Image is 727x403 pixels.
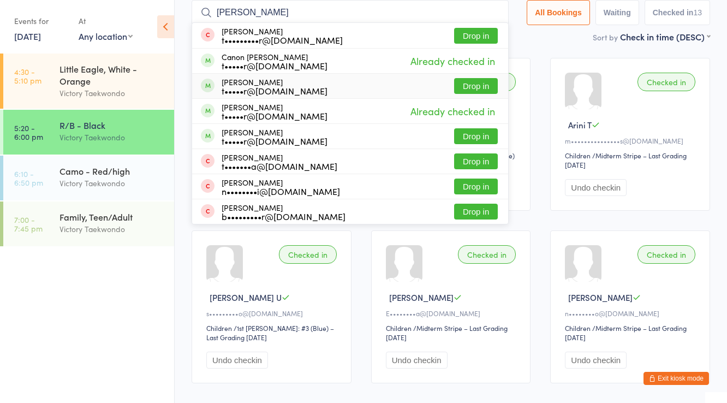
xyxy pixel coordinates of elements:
div: [PERSON_NAME] [222,128,327,145]
a: 7:00 -7:45 pmFamily, Teen/AdultVictory Taekwondo [3,201,174,246]
div: At [79,12,133,30]
div: [PERSON_NAME] [222,153,337,170]
button: Drop in [454,179,498,194]
span: / Midterm Stripe – Last Grading [DATE] [565,323,687,342]
time: 7:00 - 7:45 pm [14,215,43,233]
div: t•••••••a@[DOMAIN_NAME] [222,162,337,170]
div: Check in time (DESC) [620,31,710,43]
div: Camo - Red/high [59,165,165,177]
div: Checked in [637,73,695,91]
div: Children [206,323,232,333]
div: Little Eagle, White - Orange [59,63,165,87]
div: [PERSON_NAME] [222,203,345,221]
span: [PERSON_NAME] [389,292,454,303]
button: Drop in [454,28,498,44]
div: [PERSON_NAME] [222,78,327,95]
div: t•••••••••r@[DOMAIN_NAME] [222,35,343,44]
div: Events for [14,12,68,30]
div: Children [386,323,412,333]
div: t•••••r@[DOMAIN_NAME] [222,61,327,70]
div: Checked in [637,245,695,264]
span: Already checked in [408,102,498,121]
a: 6:10 -6:50 pmCamo - Red/highVictory Taekwondo [3,156,174,200]
div: Victory Taekwondo [59,177,165,189]
div: t•••••r@[DOMAIN_NAME] [222,137,327,145]
div: s•••••••••o@[DOMAIN_NAME] [206,309,340,318]
div: Any location [79,30,133,42]
time: 4:30 - 5:10 pm [14,67,41,85]
div: Checked in [458,245,516,264]
label: Sort by [593,32,618,43]
div: 13 [693,8,702,17]
span: / Midterm Stripe – Last Grading [DATE] [386,323,508,342]
div: n••••••••i@[DOMAIN_NAME] [222,187,340,195]
button: Drop in [454,128,498,144]
div: Canon [PERSON_NAME] [222,52,327,70]
div: t•••••r@[DOMAIN_NAME] [222,111,327,120]
time: 6:10 - 6:50 pm [14,169,43,187]
button: Drop in [454,153,498,169]
span: / Midterm Stripe – Last Grading [DATE] [565,151,687,169]
span: [PERSON_NAME] [568,292,633,303]
button: Undo checkin [206,352,268,369]
div: n••••••••o@[DOMAIN_NAME] [565,309,699,318]
div: Children [565,151,591,160]
div: R/B - Black [59,119,165,131]
button: Drop in [454,78,498,94]
button: Exit kiosk mode [643,372,709,385]
div: [PERSON_NAME] [222,27,343,44]
button: Undo checkin [565,352,627,369]
div: Victory Taekwondo [59,131,165,144]
time: 5:20 - 6:00 pm [14,123,43,141]
div: t•••••r@[DOMAIN_NAME] [222,86,327,95]
div: [PERSON_NAME] [222,103,327,120]
span: [PERSON_NAME] U [210,292,282,303]
button: Undo checkin [386,352,448,369]
div: Victory Taekwondo [59,223,165,235]
div: Checked in [279,245,337,264]
span: Arini T [568,119,592,131]
div: m•••••••••••••••s@[DOMAIN_NAME] [565,136,699,145]
div: E••••••••a@[DOMAIN_NAME] [386,309,520,318]
span: Already checked in [408,51,498,70]
div: [PERSON_NAME] [222,178,340,195]
div: Family, Teen/Adult [59,211,165,223]
button: Undo checkin [565,179,627,196]
span: / 1st [PERSON_NAME]: #3 (Blue) – Last Grading [DATE] [206,323,334,342]
div: Victory Taekwondo [59,87,165,99]
a: 4:30 -5:10 pmLittle Eagle, White - OrangeVictory Taekwondo [3,54,174,109]
a: 5:20 -6:00 pmR/B - BlackVictory Taekwondo [3,110,174,155]
a: [DATE] [14,30,41,42]
div: Children [565,323,591,333]
div: b•••••••••r@[DOMAIN_NAME] [222,212,345,221]
button: Drop in [454,204,498,220]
